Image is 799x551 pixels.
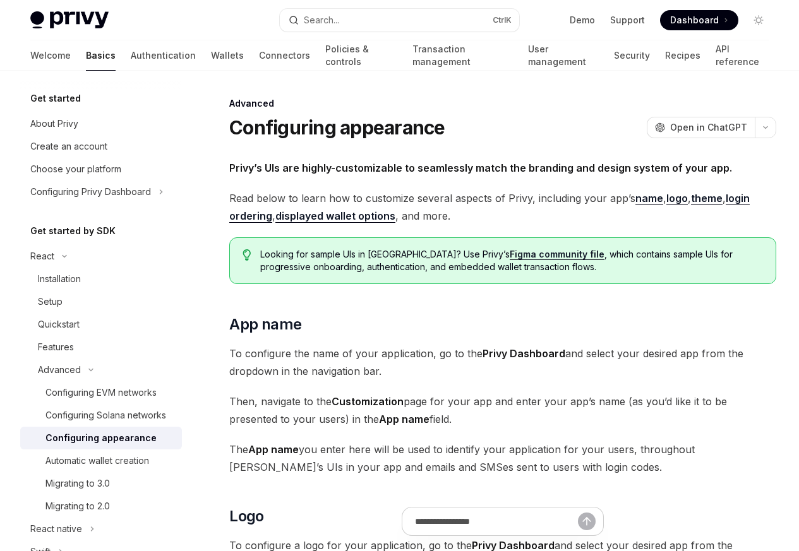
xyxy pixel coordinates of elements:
a: Welcome [30,40,71,71]
a: Authentication [131,40,196,71]
a: About Privy [20,112,182,135]
a: Create an account [20,135,182,158]
strong: Privy Dashboard [483,347,565,360]
span: To configure the name of your application, go to the and select your desired app from the dropdow... [229,345,776,380]
div: Configuring Solana networks [45,408,166,423]
a: User management [528,40,599,71]
span: Read below to learn how to customize several aspects of Privy, including your app’s , , , , , and... [229,189,776,225]
div: Automatic wallet creation [45,453,149,468]
a: logo [666,192,688,205]
button: Toggle Advanced section [20,358,182,381]
div: React [30,249,54,264]
a: Configuring Solana networks [20,404,182,427]
div: Advanced [229,97,776,110]
strong: App name [379,413,430,425]
a: Dashboard [660,10,738,30]
div: Configuring EVM networks [45,385,157,400]
a: Policies & controls [325,40,397,71]
div: Configuring appearance [45,430,157,446]
div: Migrating to 3.0 [45,476,110,491]
a: API reference [716,40,769,71]
svg: Tip [243,249,251,261]
div: Search... [304,13,339,28]
a: Configuring EVM networks [20,381,182,404]
a: Demo [570,14,595,27]
a: Connectors [259,40,310,71]
a: Setup [20,290,182,313]
a: displayed wallet options [275,210,395,223]
a: Configuring appearance [20,427,182,449]
button: Toggle React section [20,245,182,268]
a: Security [614,40,650,71]
div: Setup [38,294,63,309]
a: Migrating to 3.0 [20,472,182,495]
h5: Get started by SDK [30,223,116,239]
a: name [635,192,663,205]
h5: Get started [30,91,81,106]
span: Looking for sample UIs in [GEOGRAPHIC_DATA]? Use Privy’s , which contains sample UIs for progress... [260,248,763,273]
div: Create an account [30,139,107,154]
a: Features [20,336,182,358]
strong: Customization [332,395,404,408]
button: Open in ChatGPT [647,117,755,138]
span: Dashboard [670,14,719,27]
a: Choose your platform [20,158,182,181]
a: Wallets [211,40,244,71]
strong: Privy’s UIs are highly-customizable to seamlessly match the branding and design system of your app. [229,162,732,174]
span: The you enter here will be used to identify your application for your users, throughout [PERSON_N... [229,441,776,476]
div: Installation [38,271,81,287]
div: About Privy [30,116,78,131]
span: Ctrl K [493,15,512,25]
span: App name [229,314,301,335]
div: Migrating to 2.0 [45,499,110,514]
a: Installation [20,268,182,290]
div: Configuring Privy Dashboard [30,184,151,199]
strong: App name [248,443,299,456]
div: React native [30,521,82,536]
a: Quickstart [20,313,182,336]
span: Open in ChatGPT [670,121,747,134]
div: Quickstart [38,317,80,332]
h1: Configuring appearance [229,116,445,139]
a: Recipes [665,40,700,71]
a: Automatic wallet creation [20,449,182,472]
button: Toggle Configuring Privy Dashboard section [20,181,182,203]
a: Support [610,14,645,27]
div: Features [38,340,74,355]
div: Advanced [38,362,81,377]
span: Then, navigate to the page for your app and enter your app’s name (as you’d like it to be present... [229,393,776,428]
div: Choose your platform [30,162,121,177]
input: Ask a question... [415,507,578,535]
img: light logo [30,11,109,29]
a: Basics [86,40,116,71]
button: Toggle dark mode [748,10,769,30]
a: Transaction management [412,40,512,71]
button: Send message [578,512,596,530]
button: Toggle React native section [20,518,182,540]
a: Figma community file [510,249,604,260]
a: theme [691,192,723,205]
a: Migrating to 2.0 [20,495,182,518]
button: Open search [280,9,519,32]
